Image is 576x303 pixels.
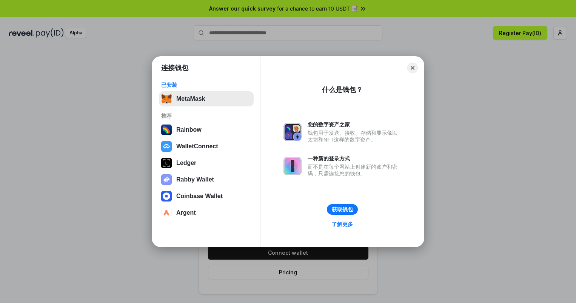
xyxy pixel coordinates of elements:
img: svg+xml,%3Csvg%20xmlns%3D%22http%3A%2F%2Fwww.w3.org%2F2000%2Fsvg%22%20fill%3D%22none%22%20viewBox... [283,157,302,175]
div: 了解更多 [332,221,353,228]
button: Rabby Wallet [159,172,254,187]
div: 什么是钱包？ [322,85,363,94]
div: 而不是在每个网站上创建新的账户和密码，只需连接您的钱包。 [308,163,401,177]
div: Argent [176,209,196,216]
div: 钱包用于发送、接收、存储和显示像以太坊和NFT这样的数字资产。 [308,129,401,143]
img: svg+xml,%3Csvg%20fill%3D%22none%22%20height%3D%2233%22%20viewBox%3D%220%200%2035%2033%22%20width%... [161,94,172,104]
img: svg+xml,%3Csvg%20xmlns%3D%22http%3A%2F%2Fwww.w3.org%2F2000%2Fsvg%22%20fill%3D%22none%22%20viewBox... [283,123,302,141]
button: MetaMask [159,91,254,106]
img: svg+xml,%3Csvg%20width%3D%2228%22%20height%3D%2228%22%20viewBox%3D%220%200%2028%2028%22%20fill%3D... [161,141,172,152]
button: 获取钱包 [327,204,358,215]
div: Rainbow [176,126,202,133]
div: 已安装 [161,82,251,88]
div: Coinbase Wallet [176,193,223,200]
div: Rabby Wallet [176,176,214,183]
button: Rainbow [159,122,254,137]
button: Ledger [159,155,254,171]
div: 您的数字资产之家 [308,121,401,128]
div: 一种新的登录方式 [308,155,401,162]
a: 了解更多 [327,219,357,229]
img: svg+xml,%3Csvg%20width%3D%2228%22%20height%3D%2228%22%20viewBox%3D%220%200%2028%2028%22%20fill%3D... [161,208,172,218]
button: Close [407,63,418,73]
div: WalletConnect [176,143,218,150]
img: svg+xml,%3Csvg%20width%3D%2228%22%20height%3D%2228%22%20viewBox%3D%220%200%2028%2028%22%20fill%3D... [161,191,172,201]
img: svg+xml,%3Csvg%20xmlns%3D%22http%3A%2F%2Fwww.w3.org%2F2000%2Fsvg%22%20fill%3D%22none%22%20viewBox... [161,174,172,185]
div: Ledger [176,160,196,166]
button: Coinbase Wallet [159,189,254,204]
button: WalletConnect [159,139,254,154]
button: Argent [159,205,254,220]
h1: 连接钱包 [161,63,188,72]
img: svg+xml,%3Csvg%20width%3D%22120%22%20height%3D%22120%22%20viewBox%3D%220%200%20120%20120%22%20fil... [161,125,172,135]
div: 获取钱包 [332,206,353,213]
img: svg+xml,%3Csvg%20xmlns%3D%22http%3A%2F%2Fwww.w3.org%2F2000%2Fsvg%22%20width%3D%2228%22%20height%3... [161,158,172,168]
div: 推荐 [161,112,251,119]
div: MetaMask [176,95,205,102]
